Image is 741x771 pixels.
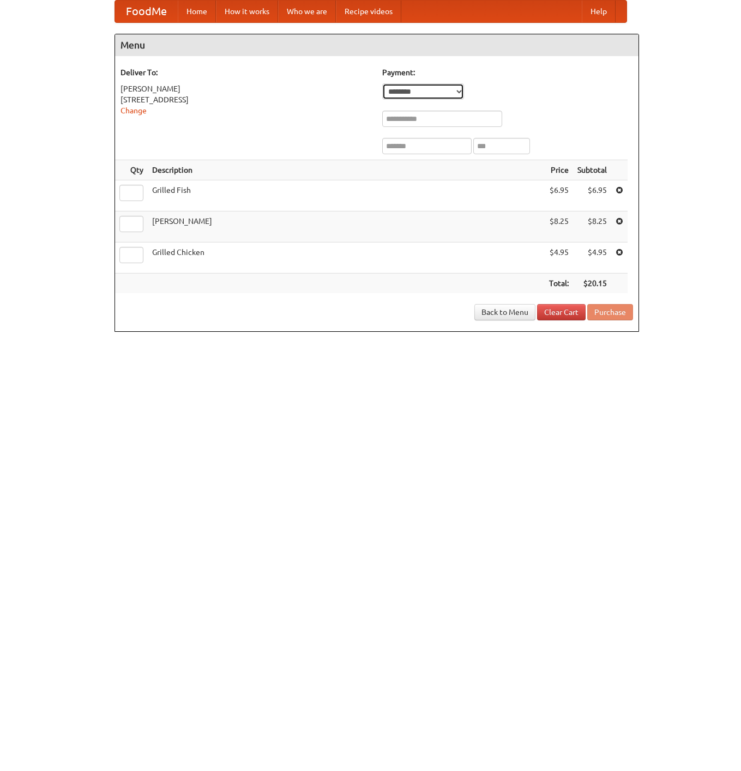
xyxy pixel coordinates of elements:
td: $6.95 [573,180,611,211]
div: [PERSON_NAME] [121,83,371,94]
td: $4.95 [573,242,611,274]
td: [PERSON_NAME] [148,211,545,242]
h4: Menu [115,34,638,56]
h5: Payment: [382,67,633,78]
a: How it works [216,1,278,22]
button: Purchase [587,304,633,320]
th: Price [545,160,573,180]
a: Who we are [278,1,336,22]
td: $6.95 [545,180,573,211]
a: Change [121,106,147,115]
a: FoodMe [115,1,178,22]
th: Subtotal [573,160,611,180]
th: Description [148,160,545,180]
td: $8.25 [573,211,611,242]
td: $8.25 [545,211,573,242]
a: Clear Cart [537,304,586,320]
div: [STREET_ADDRESS] [121,94,371,105]
a: Recipe videos [336,1,401,22]
td: $4.95 [545,242,573,274]
th: Qty [115,160,148,180]
th: Total: [545,274,573,294]
th: $20.15 [573,274,611,294]
td: Grilled Fish [148,180,545,211]
a: Back to Menu [474,304,535,320]
td: Grilled Chicken [148,242,545,274]
a: Home [178,1,216,22]
a: Help [582,1,616,22]
h5: Deliver To: [121,67,371,78]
